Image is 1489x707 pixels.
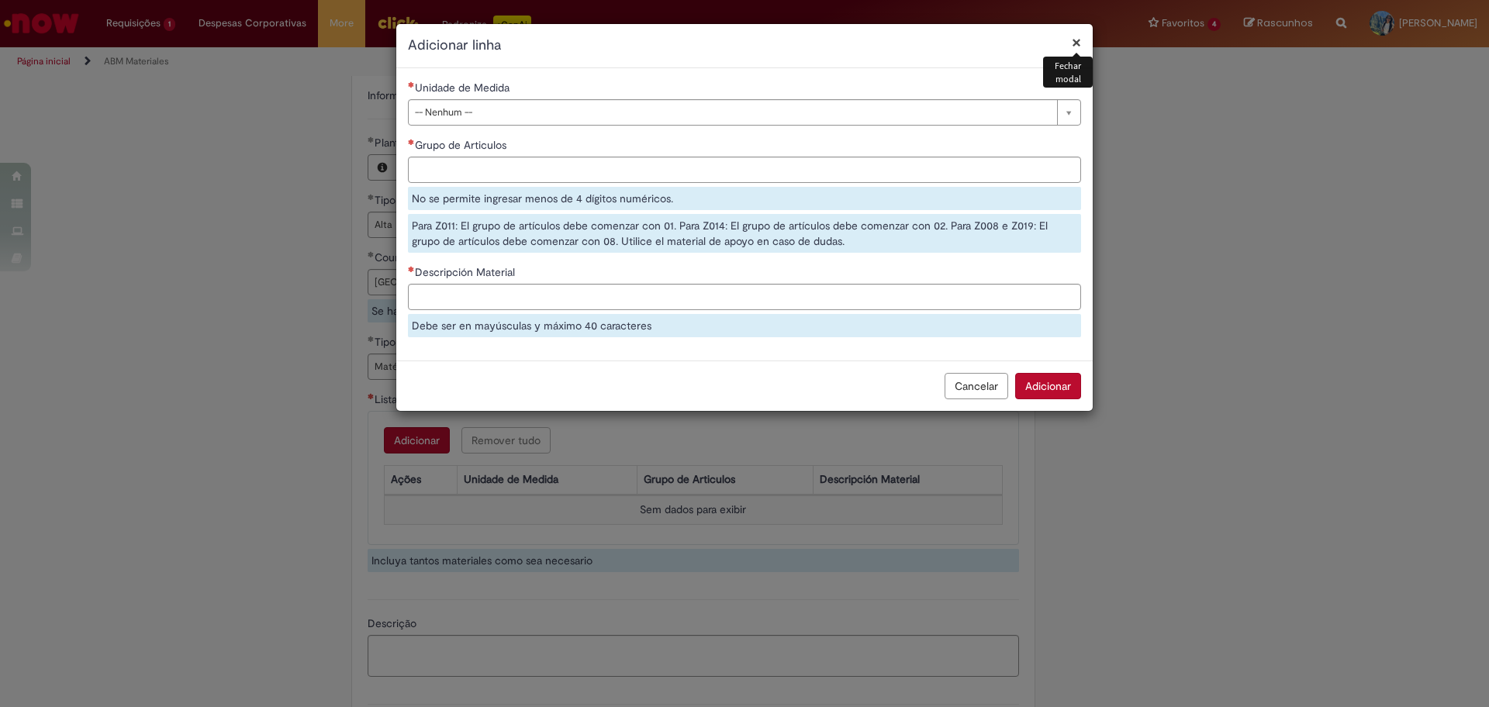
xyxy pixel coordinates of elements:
span: Descripción Material [415,265,518,279]
div: Para Z011: El grupo de artículos debe comenzar con 01. Para Z014: El grupo de artículos debe come... [408,214,1081,253]
h2: Adicionar linha [408,36,1081,56]
div: No se permite ingresar menos de 4 dígitos numéricos. [408,187,1081,210]
span: Necessários [408,266,415,272]
button: Cancelar [945,373,1008,399]
span: Necessários [408,139,415,145]
span: Grupo de Articulos [415,138,510,152]
div: Fechar modal [1043,57,1093,88]
span: Unidade de Medida [415,81,513,95]
span: -- Nenhum -- [415,100,1049,125]
div: Debe ser en mayúsculas y máximo 40 caracteres [408,314,1081,337]
input: Grupo de Articulos [408,157,1081,183]
button: Fechar modal [1072,34,1081,50]
input: Descripción Material [408,284,1081,310]
span: Necessários [408,81,415,88]
button: Adicionar [1015,373,1081,399]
